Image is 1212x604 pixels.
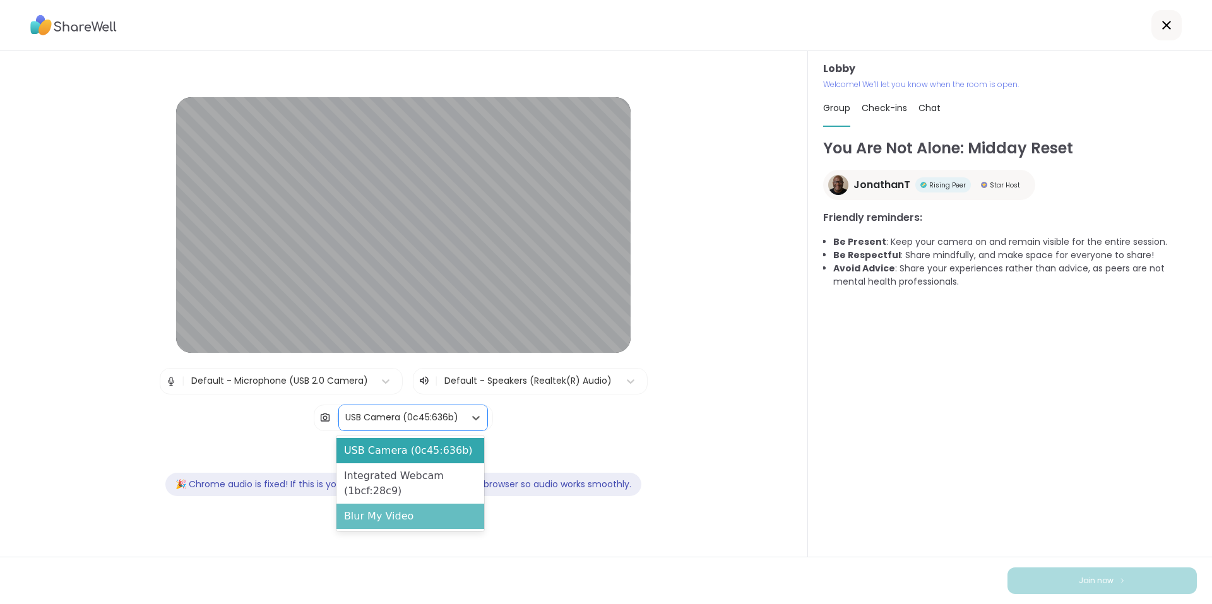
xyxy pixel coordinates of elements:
[336,504,484,529] div: Blur My Video
[1079,575,1114,586] span: Join now
[828,175,848,195] img: JonathanT
[981,182,987,188] img: Star Host
[336,438,484,463] div: USB Camera (0c45:636b)
[823,170,1035,200] a: JonathanTJonathanTRising PeerRising PeerStar HostStar Host
[191,374,368,388] div: Default - Microphone (USB 2.0 Camera)
[833,235,886,248] b: Be Present
[833,262,1197,288] li: : Share your experiences rather than advice, as peers are not mental health professionals.
[823,61,1197,76] h3: Lobby
[833,249,901,261] b: Be Respectful
[165,473,641,496] div: 🎉 Chrome audio is fixed! If this is your first group, please restart your browser so audio works ...
[345,411,458,424] div: USB Camera (0c45:636b)
[853,177,910,192] span: JonathanT
[990,181,1020,190] span: Star Host
[823,79,1197,90] p: Welcome! We’ll let you know when the room is open.
[319,405,331,430] img: Camera
[1119,577,1126,584] img: ShareWell Logomark
[182,369,185,394] span: |
[823,137,1197,160] h1: You Are Not Alone: Midday Reset
[435,374,438,389] span: |
[333,441,474,468] button: Test speaker and microphone
[823,102,850,114] span: Group
[823,210,1197,225] h3: Friendly reminders:
[920,182,927,188] img: Rising Peer
[165,369,177,394] img: Microphone
[918,102,941,114] span: Chat
[336,405,339,430] span: |
[833,249,1197,262] li: : Share mindfully, and make space for everyone to share!
[1007,567,1197,594] button: Join now
[336,463,484,504] div: Integrated Webcam (1bcf:28c9)
[30,11,117,40] img: ShareWell Logo
[833,262,895,275] b: Avoid Advice
[862,102,907,114] span: Check-ins
[929,181,966,190] span: Rising Peer
[833,235,1197,249] li: : Keep your camera on and remain visible for the entire session.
